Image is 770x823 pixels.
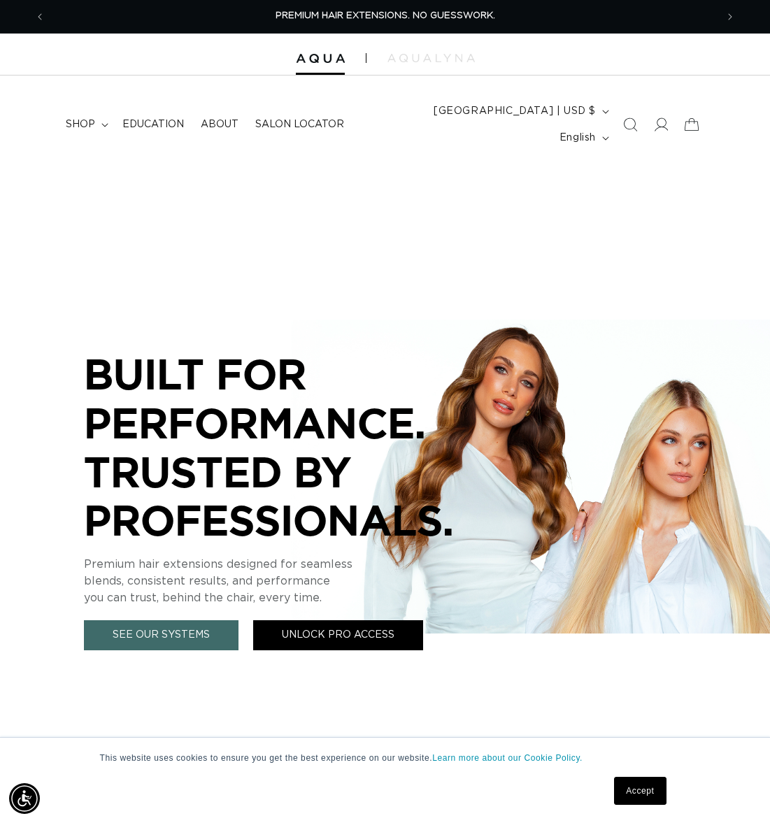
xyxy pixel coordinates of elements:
summary: shop [57,110,114,139]
p: BUILT FOR PERFORMANCE. TRUSTED BY PROFESSIONALS. [84,350,504,544]
span: shop [66,118,95,131]
img: Aqua Hair Extensions [296,54,345,64]
span: Education [122,118,184,131]
a: Learn more about our Cookie Policy. [432,753,583,763]
a: Education [114,110,192,139]
div: Accessibility Menu [9,783,40,814]
span: About [201,118,238,131]
button: English [551,124,615,151]
a: Unlock Pro Access [253,620,423,650]
span: English [559,131,596,145]
a: Accept [614,777,666,805]
a: See Our Systems [84,620,238,650]
button: Next announcement [715,3,746,30]
p: This website uses cookies to ensure you get the best experience on our website. [100,752,671,764]
span: PREMIUM HAIR EXTENSIONS. NO GUESSWORK. [276,11,495,20]
button: Previous announcement [24,3,55,30]
summary: Search [615,109,646,140]
p: Premium hair extensions designed for seamless blends, consistent results, and performance you can... [84,556,504,606]
span: [GEOGRAPHIC_DATA] | USD $ [434,104,596,119]
iframe: Chat Widget [700,756,770,823]
button: [GEOGRAPHIC_DATA] | USD $ [425,98,615,124]
img: aqualyna.com [387,54,475,62]
a: Salon Locator [247,110,352,139]
a: About [192,110,247,139]
span: Salon Locator [255,118,344,131]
